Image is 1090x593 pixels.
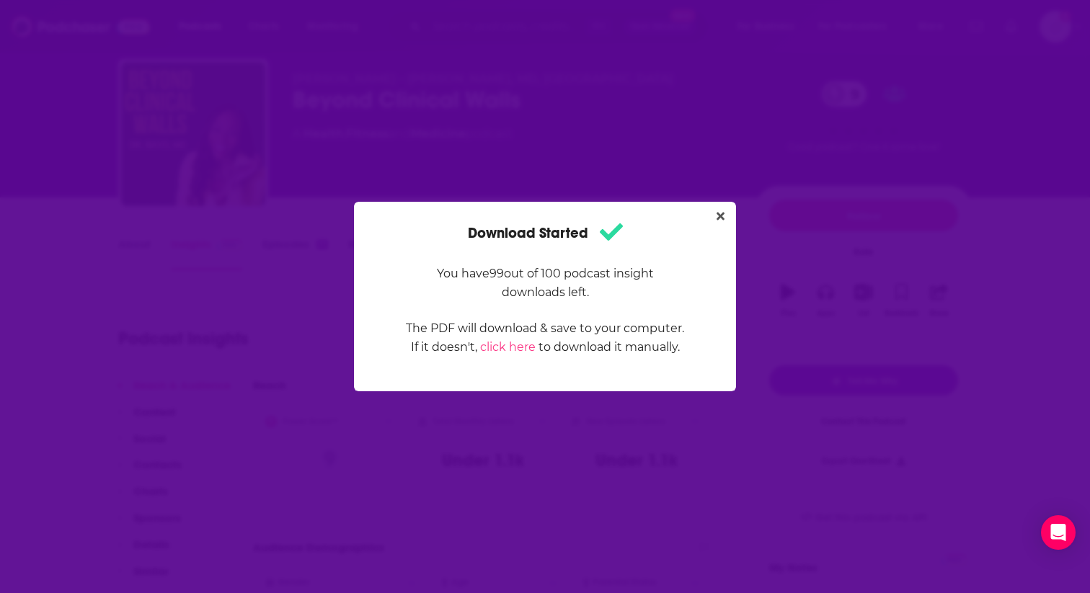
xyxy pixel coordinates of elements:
[1041,515,1076,550] div: Open Intercom Messenger
[480,340,536,354] a: click here
[405,319,685,357] p: The PDF will download & save to your computer. If it doesn't, to download it manually.
[711,208,730,226] button: Close
[405,264,685,302] p: You have 99 out of 100 podcast insight downloads left.
[468,219,623,247] h1: Download Started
